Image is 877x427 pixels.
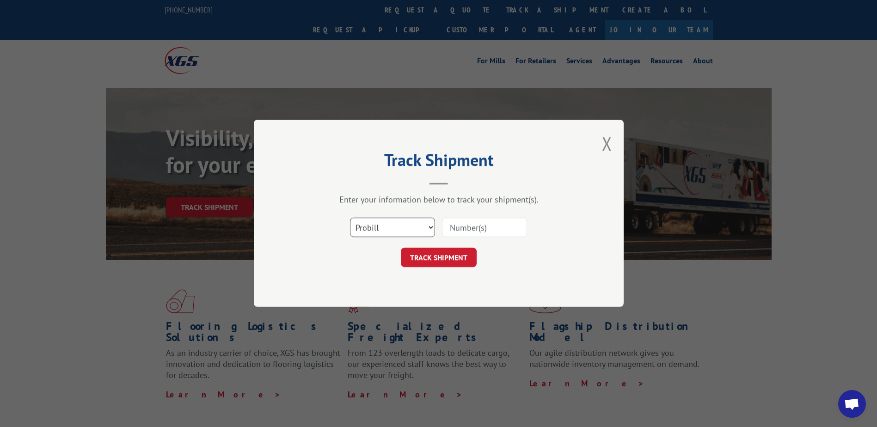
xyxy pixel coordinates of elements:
[602,131,612,156] button: Close modal
[300,153,577,171] h2: Track Shipment
[838,390,866,418] a: Open chat
[401,248,477,268] button: TRACK SHIPMENT
[300,195,577,205] div: Enter your information below to track your shipment(s).
[442,218,527,238] input: Number(s)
